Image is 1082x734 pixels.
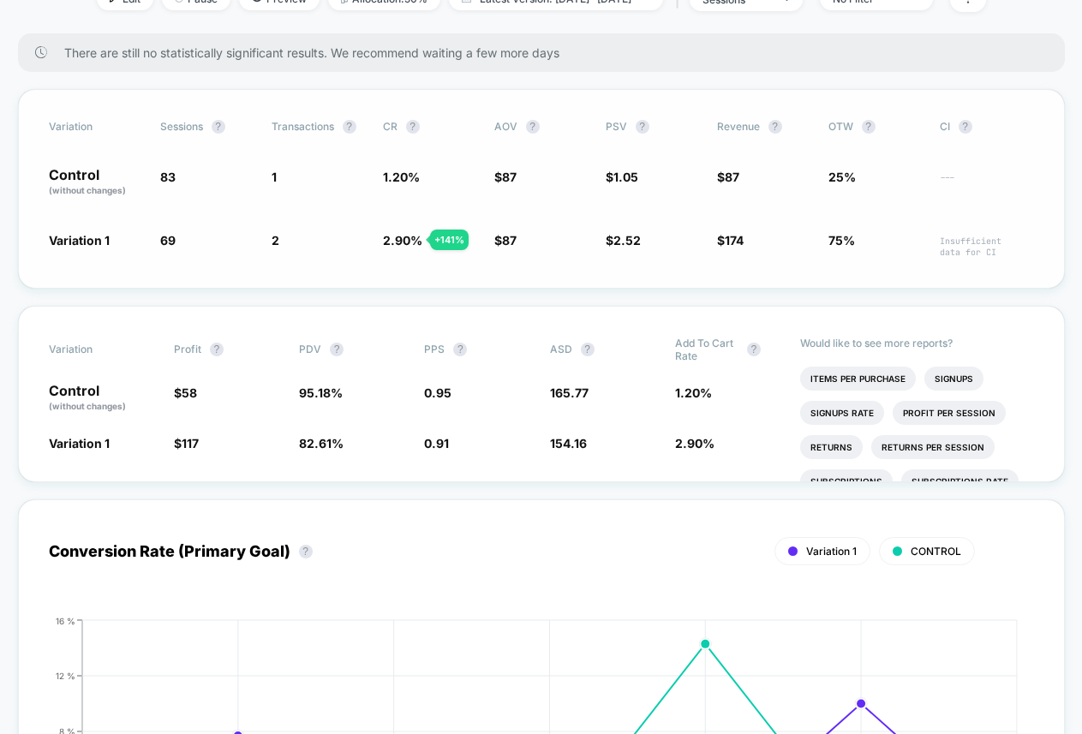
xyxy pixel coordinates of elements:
[494,170,517,184] span: $
[49,233,110,248] span: Variation 1
[210,343,224,356] button: ?
[272,120,334,133] span: Transactions
[911,545,961,558] span: CONTROL
[49,384,157,413] p: Control
[330,343,344,356] button: ?
[613,170,638,184] span: 1.05
[424,343,445,355] span: PPS
[747,343,761,356] button: ?
[800,367,916,391] li: Items Per Purchase
[272,170,277,184] span: 1
[606,120,627,133] span: PSV
[56,615,75,625] tspan: 16 %
[502,170,517,184] span: 87
[383,120,398,133] span: CR
[383,233,422,248] span: 2.90 %
[160,120,203,133] span: Sessions
[49,168,143,197] p: Control
[828,120,923,134] span: OTW
[49,436,110,451] span: Variation 1
[675,385,712,400] span: 1.20 %
[406,120,420,134] button: ?
[717,120,760,133] span: Revenue
[800,435,863,459] li: Returns
[502,233,517,248] span: 87
[160,170,176,184] span: 83
[424,385,451,400] span: 0.95
[64,45,1031,60] span: There are still no statistically significant results. We recommend waiting a few more days
[383,170,420,184] span: 1.20 %
[49,120,143,134] span: Variation
[494,120,517,133] span: AOV
[174,343,201,355] span: Profit
[828,170,856,184] span: 25%
[893,401,1006,425] li: Profit Per Session
[299,343,321,355] span: PDV
[725,170,739,184] span: 87
[550,385,589,400] span: 165.77
[49,337,143,362] span: Variation
[871,435,995,459] li: Returns Per Session
[453,343,467,356] button: ?
[800,401,884,425] li: Signups Rate
[675,337,738,362] span: Add To Cart Rate
[901,469,1019,493] li: Subscriptions Rate
[49,401,126,411] span: (without changes)
[940,172,1034,197] span: ---
[606,233,641,248] span: $
[343,120,356,134] button: ?
[212,120,225,134] button: ?
[299,385,343,400] span: 95.18 %
[613,233,641,248] span: 2.52
[550,343,572,355] span: ASD
[581,343,595,356] button: ?
[768,120,782,134] button: ?
[636,120,649,134] button: ?
[160,233,176,248] span: 69
[828,233,855,248] span: 75%
[299,436,344,451] span: 82.61 %
[272,233,279,248] span: 2
[800,337,1034,349] p: Would like to see more reports?
[806,545,857,558] span: Variation 1
[924,367,983,391] li: Signups
[862,120,876,134] button: ?
[959,120,972,134] button: ?
[430,230,469,250] div: + 141 %
[424,436,449,451] span: 0.91
[675,436,714,451] span: 2.90 %
[717,233,744,248] span: $
[174,385,197,400] span: $
[526,120,540,134] button: ?
[606,170,638,184] span: $
[550,436,587,451] span: 154.16
[717,170,739,184] span: $
[940,120,1034,134] span: CI
[49,185,126,195] span: (without changes)
[940,236,1034,258] span: Insufficient data for CI
[725,233,744,248] span: 174
[800,469,893,493] li: Subscriptions
[494,233,517,248] span: $
[299,545,313,558] button: ?
[182,385,197,400] span: 58
[182,436,199,451] span: 117
[174,436,199,451] span: $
